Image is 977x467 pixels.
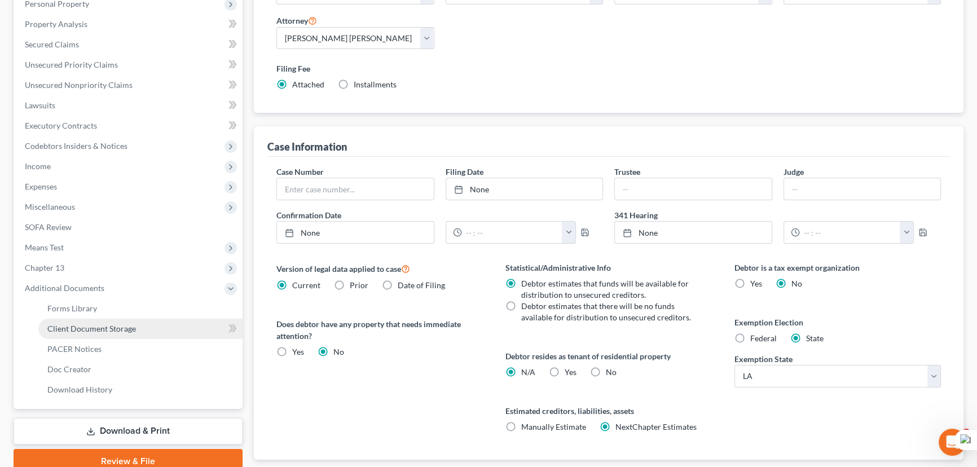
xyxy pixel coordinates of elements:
a: Secured Claims [16,34,243,55]
label: Filing Date [446,166,483,178]
label: Case Number [276,166,324,178]
span: Attached [292,80,324,89]
label: Attorney [276,14,317,27]
a: Executory Contracts [16,116,243,136]
span: NextChapter Estimates [615,422,697,431]
label: Exemption Election [734,316,941,328]
span: Additional Documents [25,283,104,293]
label: Trustee [614,166,640,178]
span: Means Test [25,243,64,252]
label: Debtor resides as tenant of residential property [505,350,712,362]
label: Filing Fee [276,63,941,74]
span: State [806,333,824,343]
span: Expenses [25,182,57,191]
span: Date of Filing [398,280,445,290]
span: Debtor estimates that there will be no funds available for distribution to unsecured creditors. [521,301,691,322]
span: Codebtors Insiders & Notices [25,141,127,151]
span: Installments [354,80,397,89]
span: Lawsuits [25,100,55,110]
a: None [277,222,434,243]
span: Federal [750,333,777,343]
span: N/A [521,367,535,377]
label: Exemption State [734,353,793,365]
a: None [615,222,772,243]
input: -- [784,178,941,200]
input: -- : -- [800,222,901,243]
a: Doc Creator [38,359,243,380]
span: Forms Library [47,303,97,313]
input: -- : -- [462,222,563,243]
span: Yes [565,367,576,377]
span: Secured Claims [25,39,79,49]
a: Client Document Storage [38,319,243,339]
span: Yes [292,347,304,356]
span: No [606,367,617,377]
a: Unsecured Nonpriority Claims [16,75,243,95]
a: None [446,178,603,200]
span: 3 [962,429,971,438]
span: No [791,279,802,288]
span: Property Analysis [25,19,87,29]
iframe: Intercom live chat [939,429,966,456]
span: SOFA Review [25,222,72,232]
span: Prior [350,280,368,290]
label: Version of legal data applied to case [276,262,483,275]
span: Doc Creator [47,364,91,374]
a: Download History [38,380,243,400]
a: PACER Notices [38,339,243,359]
span: Chapter 13 [25,263,64,272]
a: Unsecured Priority Claims [16,55,243,75]
label: 341 Hearing [609,209,947,221]
a: SOFA Review [16,217,243,237]
span: Download History [47,385,112,394]
div: Case Information [267,140,347,153]
label: Statistical/Administrative Info [505,262,712,274]
label: Judge [784,166,804,178]
label: Debtor is a tax exempt organization [734,262,941,274]
span: Manually Estimate [521,422,586,431]
span: Income [25,161,51,171]
span: No [333,347,344,356]
input: -- [615,178,772,200]
span: Debtor estimates that funds will be available for distribution to unsecured creditors. [521,279,689,299]
input: Enter case number... [277,178,434,200]
span: Unsecured Priority Claims [25,60,118,69]
label: Estimated creditors, liabilities, assets [505,405,712,417]
span: PACER Notices [47,344,102,354]
span: Miscellaneous [25,202,75,212]
a: Download & Print [14,418,243,444]
span: Yes [750,279,762,288]
a: Property Analysis [16,14,243,34]
span: Current [292,280,320,290]
label: Confirmation Date [271,209,609,221]
span: Client Document Storage [47,324,136,333]
span: Unsecured Nonpriority Claims [25,80,133,90]
a: Lawsuits [16,95,243,116]
a: Forms Library [38,298,243,319]
span: Executory Contracts [25,121,97,130]
label: Does debtor have any property that needs immediate attention? [276,318,483,342]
